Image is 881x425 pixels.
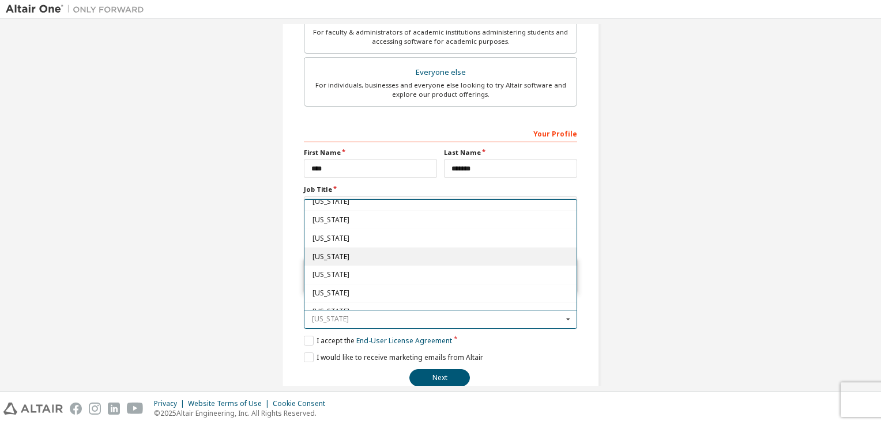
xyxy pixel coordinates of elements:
[444,148,577,157] label: Last Name
[3,403,63,415] img: altair_logo.svg
[313,308,569,315] span: [US_STATE]
[154,408,332,418] p: © 2025 Altair Engineering, Inc. All Rights Reserved.
[304,352,483,362] label: I would like to receive marketing emails from Altair
[311,64,570,81] div: Everyone else
[6,3,150,15] img: Altair One
[313,272,569,279] span: [US_STATE]
[89,403,101,415] img: instagram.svg
[313,235,569,242] span: [US_STATE]
[409,369,470,386] button: Next
[304,185,577,194] label: Job Title
[313,253,569,260] span: [US_STATE]
[311,81,570,99] div: For individuals, businesses and everyone else looking to try Altair software and explore our prod...
[108,403,120,415] img: linkedin.svg
[313,217,569,223] span: [US_STATE]
[313,290,569,297] span: [US_STATE]
[304,124,577,142] div: Your Profile
[304,148,437,157] label: First Name
[127,403,144,415] img: youtube.svg
[304,336,452,346] label: I accept the
[273,399,332,408] div: Cookie Consent
[356,336,452,346] a: End-User License Agreement
[313,198,569,205] span: [US_STATE]
[311,28,570,46] div: For faculty & administrators of academic institutions administering students and accessing softwa...
[70,403,82,415] img: facebook.svg
[188,399,273,408] div: Website Terms of Use
[154,399,188,408] div: Privacy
